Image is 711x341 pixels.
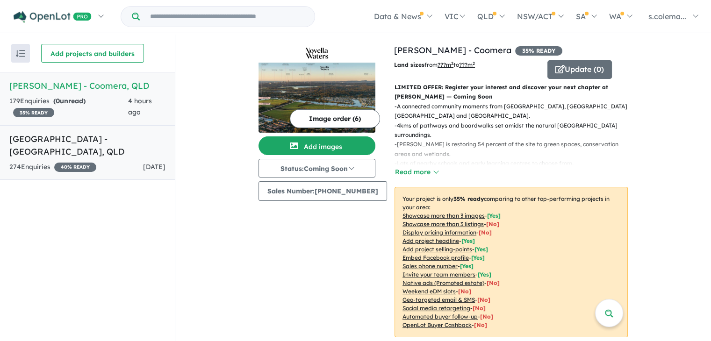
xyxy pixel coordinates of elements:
[402,263,458,270] u: Sales phone number
[458,288,471,295] span: [No]
[54,163,96,172] span: 40 % READY
[9,96,128,118] div: 179 Enquir ies
[262,48,372,59] img: Novella Waters - Coomera Logo
[474,246,488,253] span: [ Yes ]
[9,133,165,158] h5: [GEOGRAPHIC_DATA] - [GEOGRAPHIC_DATA] , QLD
[395,159,635,168] p: - Lots of nearby schools and early learning centres to choose from.
[460,263,474,270] span: [ Yes ]
[41,44,144,63] button: Add projects and builders
[471,254,485,261] span: [ Yes ]
[402,271,475,278] u: Invite your team members
[395,187,628,337] p: Your project is only comparing to other top-performing projects in your area: - - - - - - - - - -...
[480,313,493,320] span: [No]
[395,102,635,121] p: - A connected community moments from [GEOGRAPHIC_DATA], [GEOGRAPHIC_DATA], [GEOGRAPHIC_DATA] and ...
[402,212,485,219] u: Showcase more than 3 images
[402,296,475,303] u: Geo-targeted email & SMS
[142,7,313,27] input: Try estate name, suburb, builder or developer
[547,60,612,79] button: Update (0)
[487,212,501,219] span: [ Yes ]
[473,61,475,66] sup: 2
[402,254,469,261] u: Embed Facebook profile
[259,181,387,201] button: Sales Number:[PHONE_NUMBER]
[459,61,475,68] u: ???m
[259,44,375,133] a: Novella Waters - Coomera LogoNovella Waters - Coomera
[395,121,635,140] p: - 4kms of pathways and boardwalks set amidst the natural [GEOGRAPHIC_DATA] surroundings.
[402,305,470,312] u: Social media retargeting
[402,220,484,227] u: Showcase more than 3 listings
[128,97,152,116] span: 4 hours ago
[394,45,511,56] a: [PERSON_NAME] - Coomera
[9,162,96,173] div: 274 Enquir ies
[402,229,476,236] u: Display pricing information
[451,61,453,66] sup: 2
[648,12,686,21] span: s.colema...
[473,305,486,312] span: [No]
[402,321,472,328] u: OpenLot Buyer Cashback
[402,288,456,295] u: Weekend eDM slots
[13,108,54,117] span: 35 % READY
[515,46,562,56] span: 35 % READY
[477,296,490,303] span: [No]
[453,61,475,68] span: to
[143,163,165,171] span: [DATE]
[487,279,500,286] span: [No]
[402,313,478,320] u: Automated buyer follow-up
[16,50,25,57] img: sort.svg
[402,246,472,253] u: Add project selling-points
[474,321,487,328] span: [No]
[402,237,459,244] u: Add project headline
[53,97,86,105] strong: ( unread)
[394,61,424,68] b: Land sizes
[394,60,540,70] p: from
[478,271,491,278] span: [ Yes ]
[395,83,628,102] p: LIMITED OFFER: Register your interest and discover your next chapter at [PERSON_NAME] — Coming Soon
[259,159,375,178] button: Status:Coming Soon
[479,229,492,236] span: [ No ]
[14,11,92,23] img: Openlot PRO Logo White
[259,136,375,155] button: Add images
[290,109,380,128] button: Image order (6)
[402,279,484,286] u: Native ads (Promoted estate)
[395,167,438,178] button: Read more
[461,237,475,244] span: [ Yes ]
[259,63,375,133] img: Novella Waters - Coomera
[9,79,165,92] h5: [PERSON_NAME] - Coomera , QLD
[486,220,499,227] span: [ No ]
[453,195,484,202] b: 35 % ready
[395,140,635,159] p: - [PERSON_NAME] is restoring 54 percent of the site to green spaces, conservation areas and wetla...
[438,61,453,68] u: ??? m
[56,97,60,105] span: 0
